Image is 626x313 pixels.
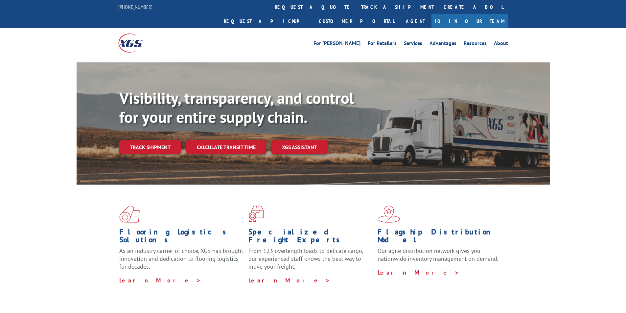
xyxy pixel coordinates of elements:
span: Our agile distribution network gives you nationwide inventory management on demand. [378,247,498,262]
img: xgs-icon-total-supply-chain-intelligence-red [119,206,140,223]
h1: Flagship Distribution Model [378,228,502,247]
a: [PHONE_NUMBER] [118,4,152,10]
a: Resources [464,41,487,48]
img: xgs-icon-focused-on-flooring-red [248,206,264,223]
a: About [494,41,508,48]
a: Track shipment [119,140,181,154]
h1: Specialized Freight Experts [248,228,373,247]
a: Request a pickup [219,14,314,28]
a: Services [404,41,422,48]
a: XGS ASSISTANT [271,140,328,154]
b: Visibility, transparency, and control for your entire supply chain. [119,88,354,127]
a: Customer Portal [314,14,399,28]
p: From 123 overlength loads to delicate cargo, our experienced staff knows the best way to move you... [248,247,373,276]
a: Calculate transit time [186,140,266,154]
a: Join Our Team [431,14,508,28]
a: For Retailers [368,41,397,48]
a: Advantages [429,41,456,48]
span: As an industry carrier of choice, XGS has brought innovation and dedication to flooring logistics... [119,247,243,270]
a: Agent [399,14,431,28]
img: xgs-icon-flagship-distribution-model-red [378,206,400,223]
a: For [PERSON_NAME] [313,41,360,48]
a: Learn More > [248,277,330,284]
a: Learn More > [119,277,201,284]
h1: Flooring Logistics Solutions [119,228,243,247]
a: Learn More > [378,269,459,276]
